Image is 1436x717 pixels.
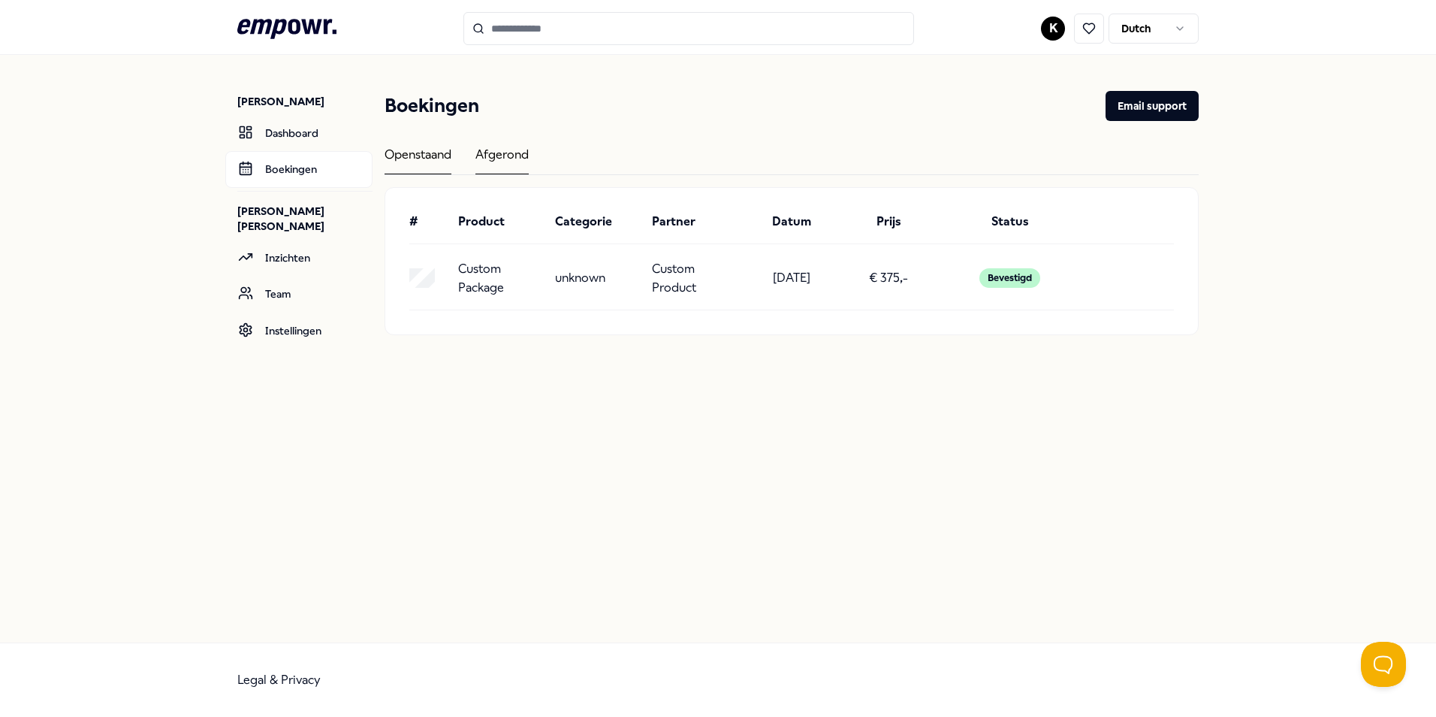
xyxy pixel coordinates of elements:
[225,276,373,312] a: Team
[463,12,914,45] input: Search for products, categories or subcategories
[555,268,605,288] p: unknown
[943,212,1077,231] div: Status
[475,145,529,174] div: Afgerond
[458,259,543,298] p: Custom Package
[869,268,908,288] p: € 375,-
[225,151,373,187] a: Boekingen
[1361,642,1406,687] iframe: Help Scout Beacon - Open
[652,259,737,298] p: Custom Product
[979,268,1040,288] div: Bevestigd
[773,268,810,288] p: [DATE]
[555,212,640,231] div: Categorie
[237,94,373,109] p: [PERSON_NAME]
[409,212,446,231] div: #
[846,212,931,231] div: Prijs
[237,204,373,234] p: [PERSON_NAME] [PERSON_NAME]
[237,673,321,687] a: Legal & Privacy
[652,212,737,231] div: Partner
[1041,17,1065,41] button: K
[458,212,543,231] div: Product
[749,212,834,231] div: Datum
[225,240,373,276] a: Inzichten
[385,145,451,174] div: Openstaand
[385,91,479,121] h1: Boekingen
[225,115,373,151] a: Dashboard
[1106,91,1199,121] button: Email support
[225,313,373,349] a: Instellingen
